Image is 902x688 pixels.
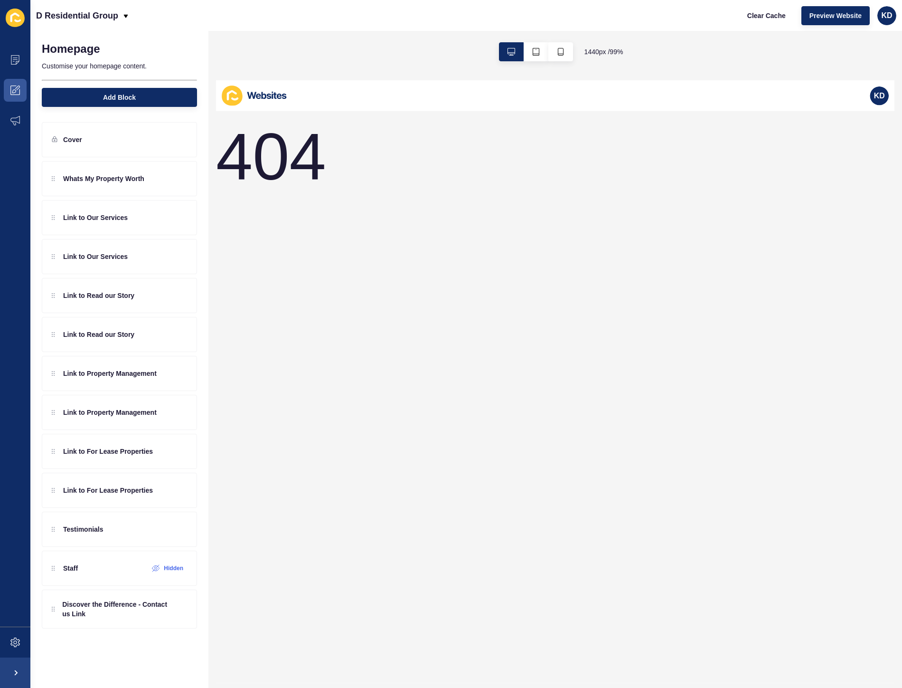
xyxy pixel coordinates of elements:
[663,11,674,20] span: KD
[739,6,794,25] button: Clear Cache
[63,525,103,534] p: Testimonials
[42,88,197,107] button: Add Block
[584,47,623,57] span: 1440 px / 99 %
[881,11,892,20] span: KD
[36,4,118,28] p: D Residential Group
[63,213,128,222] p: Link to Our Services
[63,564,78,573] p: Staff
[63,486,153,495] p: Link to For Lease Properties
[63,135,82,144] p: Cover
[63,447,153,456] p: Link to For Lease Properties
[62,600,172,619] p: Discover the Difference - Contact us Link
[63,252,128,261] p: Link to Our Services
[809,11,862,20] span: Preview Website
[164,564,183,572] label: Hidden
[63,408,157,417] p: Link to Property Management
[63,369,157,378] p: Link to Property Management
[42,56,197,76] p: Customise your homepage content.
[63,174,144,183] p: Whats My Property Worth
[63,330,134,339] p: Link to Read our Story
[801,6,870,25] button: Preview Website
[103,93,136,102] span: Add Block
[42,42,100,56] h1: Homepage
[63,291,134,300] p: Link to Read our Story
[747,11,786,20] span: Clear Cache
